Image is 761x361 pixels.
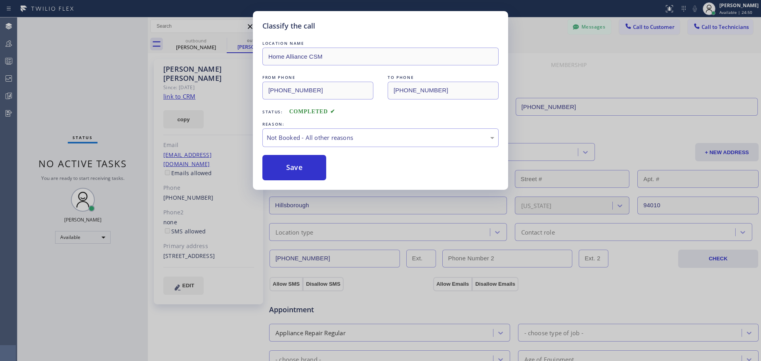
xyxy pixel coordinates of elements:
button: Save [262,155,326,180]
div: TO PHONE [388,73,499,82]
div: Not Booked - All other reasons [267,133,494,142]
div: LOCATION NAME [262,39,499,48]
span: COMPLETED [289,109,335,115]
div: REASON: [262,120,499,128]
input: To phone [388,82,499,99]
span: Status: [262,109,283,115]
div: FROM PHONE [262,73,373,82]
h5: Classify the call [262,21,315,31]
input: From phone [262,82,373,99]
